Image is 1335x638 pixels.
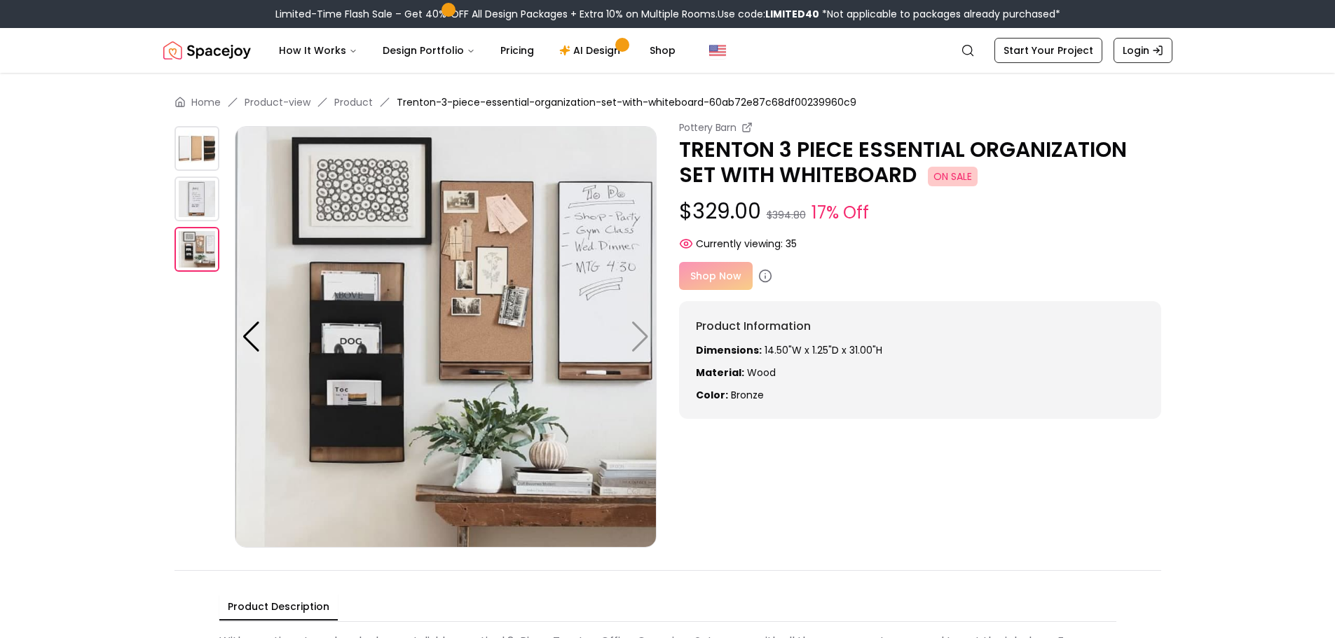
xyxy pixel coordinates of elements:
[731,388,764,402] span: bronze
[163,36,251,64] a: Spacejoy
[174,126,219,171] img: https://storage.googleapis.com/spacejoy-main/assets/60ab72e87c68df00239960c9/product_0_9jma2h2emegk
[819,7,1060,21] span: *Not applicable to packages already purchased*
[371,36,486,64] button: Design Portfolio
[679,120,737,134] small: Pottery Barn
[1114,38,1172,63] a: Login
[696,388,728,402] strong: Color:
[767,208,806,222] small: $394.80
[275,7,1060,21] div: Limited-Time Flash Sale – Get 40% OFF All Design Packages + Extra 10% on Multiple Rooms.
[219,594,338,620] button: Product Description
[163,36,251,64] img: Spacejoy Logo
[397,95,856,109] span: Trenton-3-piece-essential-organization-set-with-whiteboard-60ab72e87c68df00239960c9
[245,95,310,109] a: Product-view
[696,318,1144,335] h6: Product Information
[718,7,819,21] span: Use code:
[696,237,783,251] span: Currently viewing:
[696,366,744,380] strong: Material:
[696,343,762,357] strong: Dimensions:
[994,38,1102,63] a: Start Your Project
[174,176,219,221] img: https://storage.googleapis.com/spacejoy-main/assets/60ab72e87c68df00239960c9/product_0_a0ajc1gnginh
[747,366,776,380] span: Wood
[163,28,1172,73] nav: Global
[709,42,726,59] img: United States
[334,95,373,109] a: Product
[268,36,369,64] button: How It Works
[174,95,1161,109] nav: breadcrumb
[174,227,219,272] img: https://storage.googleapis.com/spacejoy-main/assets/60ab72e87c68df00239960c9/product_0_na3a2cfh1i2
[812,200,869,226] small: 17% Off
[928,167,978,186] span: ON SALE
[679,199,1161,226] p: $329.00
[191,95,221,109] a: Home
[638,36,687,64] a: Shop
[268,36,687,64] nav: Main
[696,343,1144,357] p: 14.50"W x 1.25"D x 31.00"H
[489,36,545,64] a: Pricing
[235,126,657,548] img: https://storage.googleapis.com/spacejoy-main/assets/60ab72e87c68df00239960c9/product_0_na3a2cfh1i2
[786,237,797,251] span: 35
[765,7,819,21] b: LIMITED40
[679,137,1161,188] p: TRENTON 3 PIECE ESSENTIAL ORGANIZATION SET WITH WHITEBOARD
[548,36,636,64] a: AI Design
